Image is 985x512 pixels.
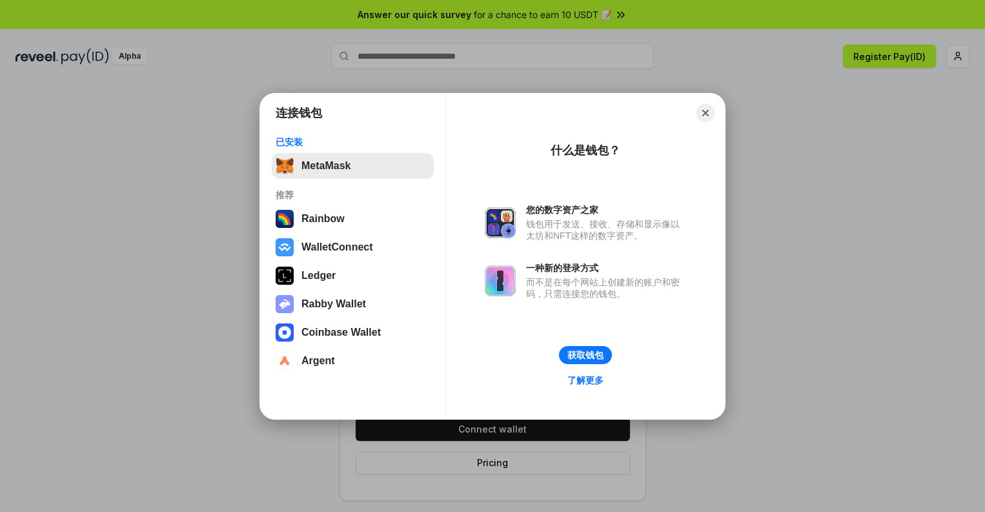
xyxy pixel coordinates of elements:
button: Coinbase Wallet [272,320,434,345]
h1: 连接钱包 [276,105,322,121]
img: svg+xml,%3Csvg%20width%3D%22120%22%20height%3D%22120%22%20viewBox%3D%220%200%20120%20120%22%20fil... [276,210,294,228]
div: Ledger [301,270,336,282]
div: WalletConnect [301,241,373,253]
button: Close [696,104,715,122]
img: svg+xml,%3Csvg%20width%3D%2228%22%20height%3D%2228%22%20viewBox%3D%220%200%2028%2028%22%20fill%3D... [276,238,294,256]
img: svg+xml,%3Csvg%20xmlns%3D%22http%3A%2F%2Fwww.w3.org%2F2000%2Fsvg%22%20fill%3D%22none%22%20viewBox... [276,295,294,313]
div: MetaMask [301,160,350,172]
div: 了解更多 [567,374,604,386]
img: svg+xml,%3Csvg%20width%3D%2228%22%20height%3D%2228%22%20viewBox%3D%220%200%2028%2028%22%20fill%3D... [276,352,294,370]
div: 您的数字资产之家 [526,204,686,216]
div: Coinbase Wallet [301,327,381,338]
div: 推荐 [276,189,430,201]
div: 获取钱包 [567,349,604,361]
div: Argent [301,355,335,367]
button: Rabby Wallet [272,291,434,317]
button: Argent [272,348,434,374]
div: 而不是在每个网站上创建新的账户和密码，只需连接您的钱包。 [526,276,686,300]
button: Rainbow [272,206,434,232]
a: 了解更多 [560,372,611,389]
img: svg+xml,%3Csvg%20fill%3D%22none%22%20height%3D%2233%22%20viewBox%3D%220%200%2035%2033%22%20width%... [276,157,294,175]
div: 什么是钱包？ [551,143,620,158]
div: 一种新的登录方式 [526,262,686,274]
img: svg+xml,%3Csvg%20width%3D%2228%22%20height%3D%2228%22%20viewBox%3D%220%200%2028%2028%22%20fill%3D... [276,323,294,342]
img: svg+xml,%3Csvg%20xmlns%3D%22http%3A%2F%2Fwww.w3.org%2F2000%2Fsvg%22%20fill%3D%22none%22%20viewBox... [485,207,516,238]
button: WalletConnect [272,234,434,260]
div: Rainbow [301,213,345,225]
div: Rabby Wallet [301,298,366,310]
div: 钱包用于发送、接收、存储和显示像以太坊和NFT这样的数字资产。 [526,218,686,241]
img: svg+xml,%3Csvg%20xmlns%3D%22http%3A%2F%2Fwww.w3.org%2F2000%2Fsvg%22%20width%3D%2228%22%20height%3... [276,267,294,285]
button: 获取钱包 [559,346,612,364]
button: MetaMask [272,153,434,179]
div: 已安装 [276,136,430,148]
button: Ledger [272,263,434,289]
img: svg+xml,%3Csvg%20xmlns%3D%22http%3A%2F%2Fwww.w3.org%2F2000%2Fsvg%22%20fill%3D%22none%22%20viewBox... [485,265,516,296]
